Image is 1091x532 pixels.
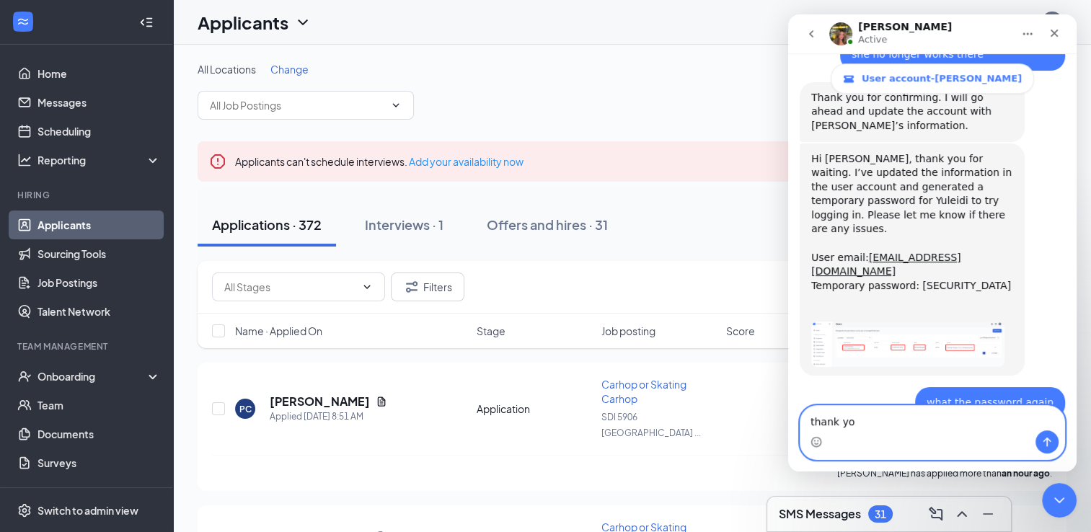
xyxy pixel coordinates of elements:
[477,324,505,338] span: Stage
[198,10,288,35] h1: Applicants
[927,505,945,523] svg: ComposeMessage
[17,153,32,167] svg: Analysis
[37,210,161,239] a: Applicants
[390,99,402,111] svg: ChevronDown
[837,467,1052,479] p: [PERSON_NAME] has applied more than .
[37,448,161,477] a: Surveys
[37,268,161,297] a: Job Postings
[17,369,32,384] svg: UserCheck
[979,505,997,523] svg: Minimize
[235,324,322,338] span: Name · Applied On
[403,278,420,296] svg: Filter
[875,508,886,520] div: 31
[924,502,948,526] button: ComposeMessage
[235,155,524,168] span: Applicants can't schedule interviews.
[1002,468,1050,479] b: an hour ago
[365,216,443,234] div: Interviews · 1
[788,14,1077,471] iframe: Intercom live chat
[37,153,162,167] div: Reporting
[953,505,971,523] svg: ChevronUp
[726,324,755,338] span: Score
[37,369,149,384] div: Onboarding
[601,412,701,438] span: SDI 5906 [GEOGRAPHIC_DATA] ...
[976,502,999,526] button: Minimize
[239,403,252,415] div: PC
[212,216,322,234] div: Applications · 372
[139,15,154,30] svg: Collapse
[210,97,384,113] input: All Job Postings
[1012,14,1029,31] svg: QuestionInfo
[37,420,161,448] a: Documents
[487,216,608,234] div: Offers and hires · 31
[37,297,161,326] a: Talent Network
[198,63,256,76] span: All Locations
[270,409,387,424] div: Applied [DATE] 8:51 AM
[601,378,686,405] span: Carhop or Skating Carhop
[37,503,138,518] div: Switch to admin view
[270,394,370,409] h5: [PERSON_NAME]
[224,279,355,295] input: All Stages
[209,153,226,170] svg: Error
[37,59,161,88] a: Home
[37,117,161,146] a: Scheduling
[1042,483,1077,518] iframe: Intercom live chat
[37,239,161,268] a: Sourcing Tools
[980,14,997,31] svg: Notifications
[376,396,387,407] svg: Document
[270,63,309,76] span: Change
[361,281,373,293] svg: ChevronDown
[950,502,973,526] button: ChevronUp
[779,506,861,522] h3: SMS Messages
[16,14,30,29] svg: WorkstreamLogo
[391,272,464,301] button: Filter Filters
[37,391,161,420] a: Team
[17,503,32,518] svg: Settings
[409,155,524,168] a: Add your availability now
[37,88,161,117] a: Messages
[601,324,655,338] span: Job posting
[477,402,593,416] div: Application
[294,14,312,31] svg: ChevronDown
[17,189,158,201] div: Hiring
[17,340,158,353] div: Team Management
